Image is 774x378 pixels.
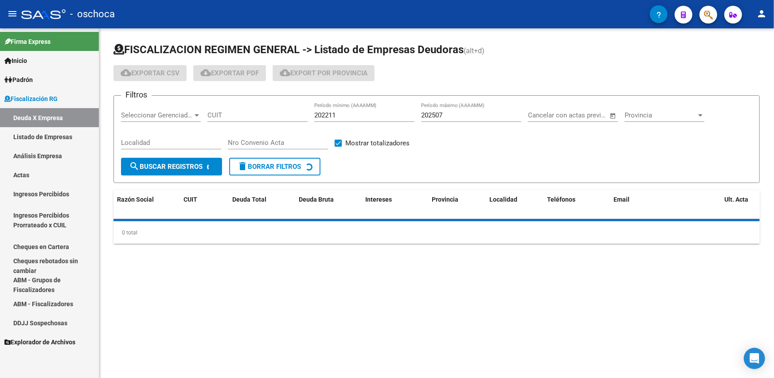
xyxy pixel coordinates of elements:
span: Inicio [4,56,27,66]
mat-icon: person [756,8,767,19]
mat-icon: cloud_download [280,67,290,78]
button: Exportar PDF [193,65,266,81]
mat-icon: cloud_download [121,67,131,78]
span: FISCALIZACION REGIMEN GENERAL -> Listado de Empresas Deudoras [113,43,464,56]
datatable-header-cell: Razón Social [113,190,180,219]
span: Exportar PDF [200,69,259,77]
span: Export por Provincia [280,69,367,77]
span: CUIT [184,196,197,203]
span: Firma Express [4,37,51,47]
datatable-header-cell: Localidad [486,190,543,219]
h3: Filtros [121,89,152,101]
span: Provincia [625,111,696,119]
span: Teléfonos [547,196,575,203]
span: - oschoca [70,4,115,24]
mat-icon: search [129,161,140,171]
mat-icon: cloud_download [200,67,211,78]
button: Exportar CSV [113,65,187,81]
span: (alt+d) [464,47,485,55]
button: Open calendar [608,111,618,121]
span: Mostrar totalizadores [345,138,410,148]
span: Buscar Registros [129,163,203,171]
span: Exportar CSV [121,69,180,77]
span: Localidad [489,196,517,203]
div: 0 total [113,222,760,244]
datatable-header-cell: CUIT [180,190,229,219]
span: Seleccionar Gerenciador [121,111,193,119]
span: Ult. Acta [724,196,748,203]
span: Borrar Filtros [237,163,301,171]
mat-icon: delete [237,161,248,171]
mat-icon: menu [7,8,18,19]
button: Borrar Filtros [229,158,321,175]
datatable-header-cell: Teléfonos [543,190,610,219]
button: Buscar Registros [121,158,222,175]
span: Explorador de Archivos [4,337,75,347]
span: Email [614,196,629,203]
span: Razón Social [117,196,154,203]
datatable-header-cell: Email [610,190,721,219]
button: Export por Provincia [273,65,375,81]
datatable-header-cell: Deuda Bruta [295,190,362,219]
datatable-header-cell: Deuda Total [229,190,295,219]
span: Fiscalización RG [4,94,58,104]
span: Padrón [4,75,33,85]
span: Deuda Bruta [299,196,334,203]
span: Intereses [365,196,392,203]
span: Provincia [432,196,458,203]
datatable-header-cell: Provincia [428,190,486,219]
span: Deuda Total [232,196,266,203]
datatable-header-cell: Intereses [362,190,428,219]
div: Open Intercom Messenger [744,348,765,369]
